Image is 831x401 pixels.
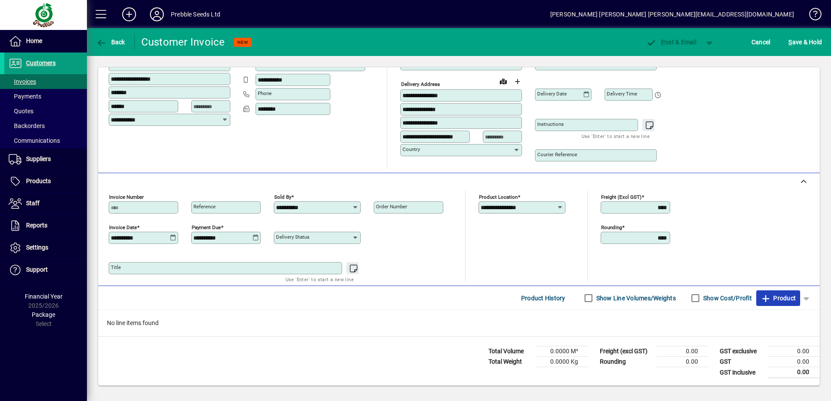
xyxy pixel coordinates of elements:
[276,234,309,240] mat-label: Delivery status
[656,357,708,367] td: 0.00
[26,266,48,273] span: Support
[521,291,565,305] span: Product History
[237,39,248,45] span: NEW
[9,122,45,129] span: Backorders
[111,264,121,270] mat-label: Title
[595,346,656,357] td: Freight (excl GST)
[537,151,577,158] mat-label: Courier Reference
[109,224,137,230] mat-label: Invoice date
[496,74,510,88] a: View on map
[788,35,822,49] span: ave & Hold
[715,367,768,378] td: GST inclusive
[607,91,637,97] mat-label: Delivery time
[87,34,135,50] app-page-header-button: Back
[26,177,51,184] span: Products
[768,357,820,367] td: 0.00
[550,7,794,21] div: [PERSON_NAME] [PERSON_NAME] [PERSON_NAME][EMAIL_ADDRESS][DOMAIN_NAME]
[479,194,518,200] mat-label: Product location
[768,346,820,357] td: 0.00
[402,146,420,152] mat-label: Country
[756,290,800,306] button: Product
[4,259,87,281] a: Support
[9,108,33,115] span: Quotes
[761,291,796,305] span: Product
[109,194,144,200] mat-label: Invoice number
[115,7,143,22] button: Add
[26,59,56,66] span: Customers
[94,34,127,50] button: Back
[536,346,588,357] td: 0.0000 M³
[192,224,221,230] mat-label: Payment due
[26,200,40,207] span: Staff
[4,104,87,118] a: Quotes
[4,118,87,133] a: Backorders
[9,137,60,144] span: Communications
[98,310,820,336] div: No line items found
[143,7,171,22] button: Profile
[4,237,87,259] a: Settings
[582,131,650,141] mat-hint: Use 'Enter' to start a new line
[4,171,87,192] a: Products
[803,2,820,30] a: Knowledge Base
[274,194,291,200] mat-label: Sold by
[510,75,524,89] button: Choose address
[595,357,656,367] td: Rounding
[376,204,407,210] mat-label: Order number
[4,30,87,52] a: Home
[96,39,125,46] span: Back
[537,91,567,97] mat-label: Delivery date
[646,39,696,46] span: ost & Email
[32,311,55,318] span: Package
[751,35,771,49] span: Cancel
[25,293,63,300] span: Financial Year
[656,346,708,357] td: 0.00
[193,204,216,210] mat-label: Reference
[141,35,225,49] div: Customer Invoice
[749,34,773,50] button: Cancel
[4,74,87,89] a: Invoices
[595,294,676,302] label: Show Line Volumes/Weights
[601,194,642,200] mat-label: Freight (excl GST)
[518,290,569,306] button: Product History
[26,155,51,162] span: Suppliers
[4,89,87,104] a: Payments
[4,193,87,214] a: Staff
[484,357,536,367] td: Total Weight
[286,274,354,284] mat-hint: Use 'Enter' to start a new line
[484,346,536,357] td: Total Volume
[4,215,87,237] a: Reports
[4,148,87,170] a: Suppliers
[701,294,752,302] label: Show Cost/Profit
[4,133,87,148] a: Communications
[715,357,768,367] td: GST
[26,222,47,229] span: Reports
[536,357,588,367] td: 0.0000 Kg
[537,121,564,127] mat-label: Instructions
[26,37,42,44] span: Home
[661,39,665,46] span: P
[258,90,272,96] mat-label: Phone
[642,34,701,50] button: Post & Email
[786,34,824,50] button: Save & Hold
[788,39,792,46] span: S
[171,7,220,21] div: Prebble Seeds Ltd
[26,244,48,251] span: Settings
[768,367,820,378] td: 0.00
[601,224,622,230] mat-label: Rounding
[9,93,41,100] span: Payments
[9,78,36,85] span: Invoices
[715,346,768,357] td: GST exclusive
